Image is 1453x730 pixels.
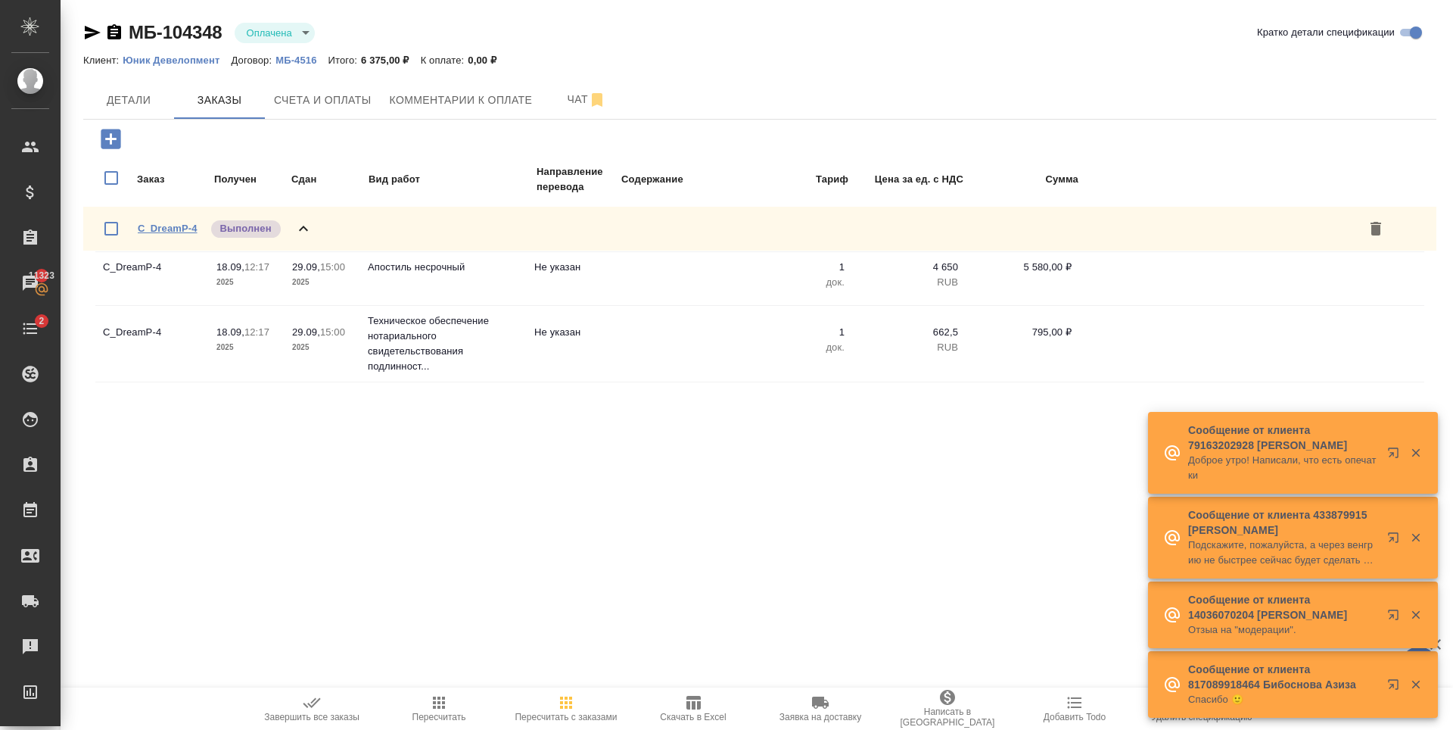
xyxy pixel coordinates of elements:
[527,252,610,305] td: Не указан
[1378,669,1414,706] button: Открыть в новой вкладке
[1400,678,1431,691] button: Закрыть
[183,91,256,110] span: Заказы
[213,164,289,195] td: Получен
[95,252,209,305] td: C_DreamP-4
[232,55,276,66] p: Договор:
[30,314,53,329] span: 2
[1400,446,1431,460] button: Закрыть
[216,261,244,273] p: 18.09,
[291,164,366,195] td: Сдан
[83,23,101,42] button: Скопировать ссылку для ЯМессенджера
[320,326,345,338] p: 15:00
[83,207,1436,251] div: C_DreamP-4Выполнен
[1257,25,1395,40] span: Кратко детали спецификации
[1188,453,1377,483] p: Доброе утро! Написали, что есть опечатки
[973,325,1072,340] p: 795,00 ₽
[1378,438,1414,474] button: Открыть в новой вкладке
[468,55,508,66] p: 0,00 ₽
[1378,523,1414,559] button: Открыть в новой вкладке
[138,223,198,234] a: C_DreamP-4
[361,55,421,66] p: 6 375,00 ₽
[292,340,353,355] p: 2025
[129,22,222,42] a: МБ-104348
[216,326,244,338] p: 18.09,
[320,261,345,273] p: 15:00
[123,55,231,66] p: Юник Девелопмент
[421,55,468,66] p: К оплате:
[621,164,742,195] td: Содержание
[216,340,277,355] p: 2025
[536,164,619,195] td: Направление перевода
[1188,423,1377,453] p: Сообщение от клиента 79163202928 [PERSON_NAME]
[292,275,353,290] p: 2025
[588,91,606,109] svg: Отписаться
[368,314,519,374] p: Техническое обеспечение нотариального свидетельствования подлинност...
[275,55,328,66] p: МБ-4516
[1188,507,1377,538] p: Сообщение от клиента 433879915 [PERSON_NAME]
[244,261,269,273] p: 12:17
[368,164,534,195] td: Вид работ
[851,164,964,195] td: Цена за ед. с НДС
[4,264,57,302] a: 11323
[123,53,231,66] a: Юник Девелопмент
[550,90,623,109] span: Чат
[746,260,845,275] p: 1
[105,23,123,42] button: Скопировать ссылку
[1188,622,1377,638] p: Отзыа на "модерации".
[746,275,845,290] p: док.
[242,27,297,39] button: Оплачена
[4,310,57,348] a: 2
[1400,608,1431,622] button: Закрыть
[1378,600,1414,636] button: Открыть в новой вкладке
[1188,592,1377,622] p: Сообщение от клиента 14036070204 [PERSON_NAME]
[90,123,132,154] button: Добавить заказ
[390,91,533,110] span: Комментарии к оплате
[292,261,320,273] p: 29.09,
[235,23,315,43] div: Оплачена
[95,317,209,370] td: C_DreamP-4
[216,275,277,290] p: 2025
[275,53,328,66] a: МБ-4516
[136,164,212,195] td: Заказ
[527,317,610,370] td: Не указан
[1188,692,1377,707] p: Спасибо 🙂
[860,260,958,275] p: 4 650
[292,326,320,338] p: 29.09,
[1188,662,1377,692] p: Сообщение от клиента 817089918464 Бибоснова Азиза
[83,55,123,66] p: Клиент:
[860,325,958,340] p: 662,5
[274,91,372,110] span: Счета и оплаты
[20,268,64,283] span: 11323
[1188,538,1377,568] p: Подскажите, пожалуйста, а через венгрию не быстрее сейчас будет сделать визу?
[746,340,845,355] p: док.
[966,164,1079,195] td: Сумма
[973,260,1072,275] p: 5 580,00 ₽
[746,325,845,340] p: 1
[1400,531,1431,544] button: Закрыть
[743,164,849,195] td: Тариф
[860,275,958,290] p: RUB
[328,55,361,66] p: Итого:
[860,340,958,355] p: RUB
[244,326,269,338] p: 12:17
[220,221,272,236] p: Выполнен
[92,91,165,110] span: Детали
[368,260,519,275] p: Апостиль несрочный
